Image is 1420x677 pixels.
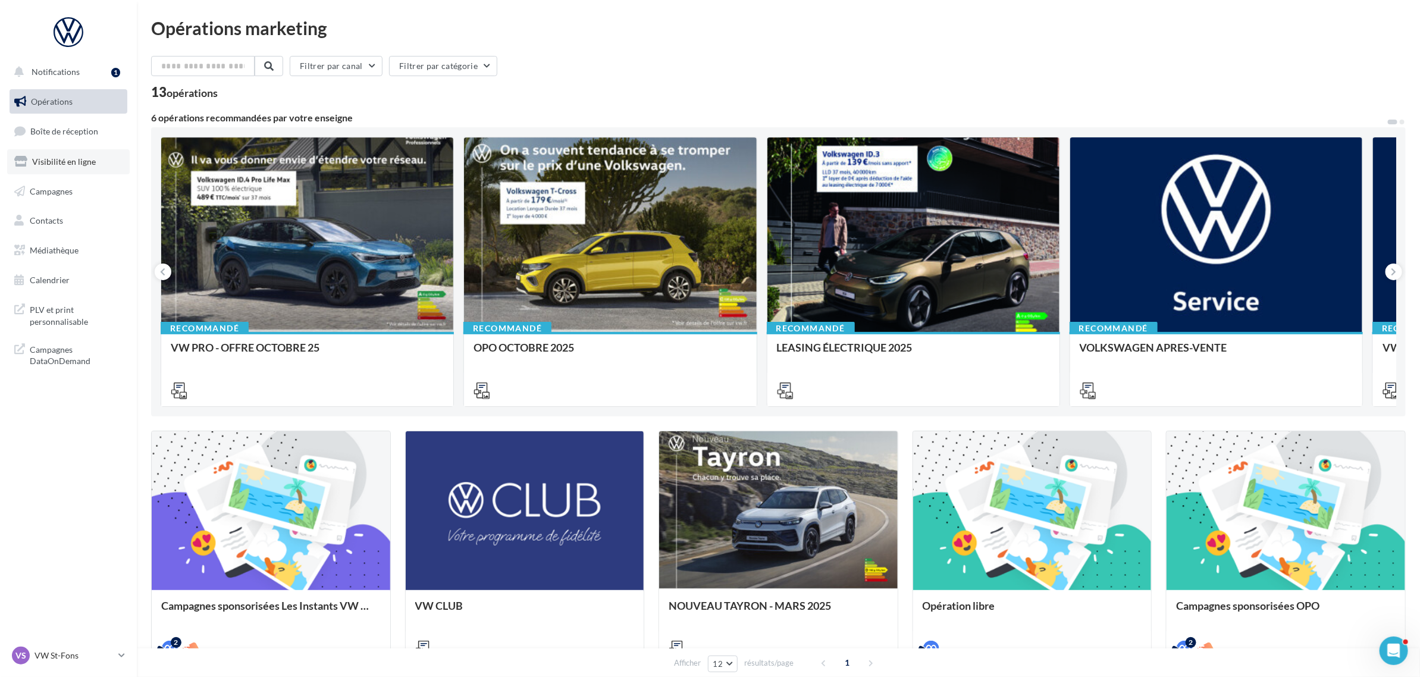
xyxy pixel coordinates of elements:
button: Filtrer par catégorie [389,56,497,76]
a: Visibilité en ligne [7,149,130,174]
button: Notifications 1 [7,59,125,84]
div: 1 [111,68,120,77]
div: OPO OCTOBRE 2025 [474,341,747,365]
div: LEASING ÉLECTRIQUE 2025 [777,341,1050,365]
span: 1 [838,653,857,672]
span: VS [15,650,26,662]
div: 13 [151,86,218,99]
span: Boîte de réception [30,126,98,136]
span: Médiathèque [30,245,79,255]
div: 6 opérations recommandées par votre enseigne [151,113,1387,123]
span: Calendrier [30,275,70,285]
div: VOLKSWAGEN APRES-VENTE [1080,341,1353,365]
a: PLV et print personnalisable [7,297,130,332]
a: Campagnes DataOnDemand [7,337,130,372]
span: Afficher [675,657,701,669]
span: Contacts [30,215,63,225]
a: VS VW St-Fons [10,644,127,667]
div: Recommandé [767,322,855,335]
button: Filtrer par canal [290,56,383,76]
div: Recommandé [1070,322,1158,335]
div: VW PRO - OFFRE OCTOBRE 25 [171,341,444,365]
div: Campagnes sponsorisées Les Instants VW Octobre [161,600,381,623]
span: résultats/page [744,657,794,669]
span: Campagnes DataOnDemand [30,341,123,367]
a: Campagnes [7,179,130,204]
div: 2 [171,637,181,648]
a: Calendrier [7,268,130,293]
a: Opérations [7,89,130,114]
p: VW St-Fons [35,650,114,662]
div: NOUVEAU TAYRON - MARS 2025 [669,600,888,623]
iframe: Intercom live chat [1380,637,1408,665]
span: Campagnes [30,186,73,196]
div: Opération libre [923,600,1142,623]
span: Opérations [31,96,73,106]
div: Opérations marketing [151,19,1406,37]
div: Recommandé [161,322,249,335]
div: VW CLUB [415,600,635,623]
a: Médiathèque [7,238,130,263]
span: 12 [713,659,723,669]
div: Campagnes sponsorisées OPO [1176,600,1396,623]
span: Notifications [32,67,80,77]
button: 12 [708,656,738,672]
span: PLV et print personnalisable [30,302,123,327]
div: 2 [1186,637,1196,648]
div: opérations [167,87,218,98]
a: Contacts [7,208,130,233]
div: Recommandé [463,322,551,335]
a: Boîte de réception [7,118,130,144]
span: Visibilité en ligne [32,156,96,167]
